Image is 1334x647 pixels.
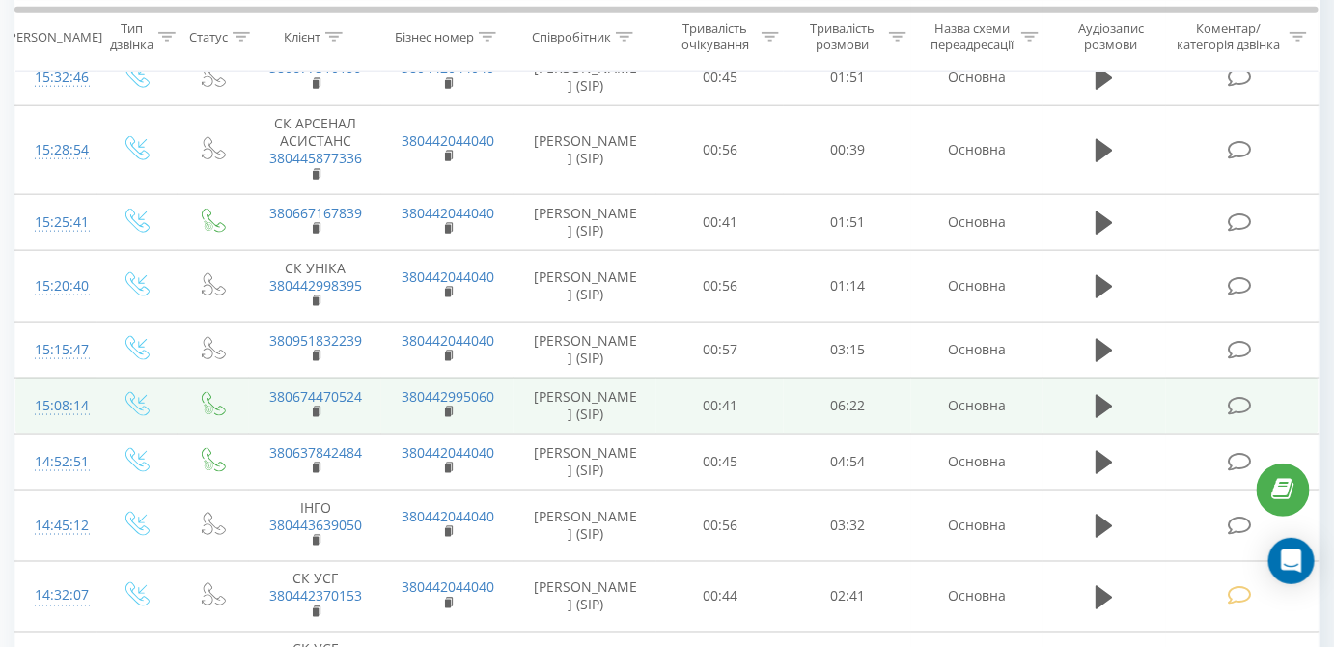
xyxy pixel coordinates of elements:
[911,194,1043,250] td: Основна
[35,443,77,481] div: 14:52:51
[1061,20,1161,53] div: Аудіозапис розмови
[269,331,362,350] a: 380951832239
[402,267,494,286] a: 380442044040
[269,587,362,605] a: 380442370153
[269,387,362,406] a: 380674470524
[674,20,757,53] div: Тривалість очікування
[656,491,784,562] td: 00:56
[269,149,362,167] a: 380445877336
[784,49,911,105] td: 01:51
[911,378,1043,434] td: Основна
[402,443,494,462] a: 380442044040
[656,49,784,105] td: 00:45
[801,20,884,53] div: Тривалість розмови
[784,561,911,633] td: 02:41
[911,106,1043,195] td: Основна
[514,322,656,378] td: [PERSON_NAME] (SIP)
[514,106,656,195] td: [PERSON_NAME] (SIP)
[395,28,474,44] div: Бізнес номер
[532,28,611,44] div: Співробітник
[269,443,362,462] a: 380637842484
[911,49,1043,105] td: Основна
[1268,538,1315,584] div: Open Intercom Messenger
[402,578,494,597] a: 380442044040
[656,194,784,250] td: 00:41
[784,434,911,490] td: 04:54
[269,204,362,222] a: 380667167839
[402,507,494,525] a: 380442044040
[656,250,784,322] td: 00:56
[249,106,381,195] td: СК АРСЕНАЛ АСИСТАНС
[514,561,656,633] td: [PERSON_NAME] (SIP)
[35,387,77,425] div: 15:08:14
[110,20,153,53] div: Тип дзвінка
[249,491,381,562] td: ІНГО
[35,577,77,615] div: 14:32:07
[35,507,77,545] div: 14:45:12
[35,59,77,97] div: 15:32:46
[656,378,784,434] td: 00:41
[514,491,656,562] td: [PERSON_NAME] (SIP)
[249,561,381,633] td: СК УСГ
[911,561,1043,633] td: Основна
[784,378,911,434] td: 06:22
[269,516,362,534] a: 380443639050
[656,561,784,633] td: 00:44
[35,204,77,241] div: 15:25:41
[514,49,656,105] td: [PERSON_NAME] (SIP)
[929,20,1016,53] div: Назва схеми переадресації
[656,106,784,195] td: 00:56
[911,250,1043,322] td: Основна
[35,131,77,169] div: 15:28:54
[784,194,911,250] td: 01:51
[1172,20,1285,53] div: Коментар/категорія дзвінка
[402,331,494,350] a: 380442044040
[514,250,656,322] td: [PERSON_NAME] (SIP)
[911,322,1043,378] td: Основна
[784,250,911,322] td: 01:14
[5,28,102,44] div: [PERSON_NAME]
[514,194,656,250] td: [PERSON_NAME] (SIP)
[514,434,656,490] td: [PERSON_NAME] (SIP)
[284,28,320,44] div: Клієнт
[656,322,784,378] td: 00:57
[911,491,1043,562] td: Основна
[514,378,656,434] td: [PERSON_NAME] (SIP)
[189,28,228,44] div: Статус
[784,491,911,562] td: 03:32
[35,267,77,305] div: 15:20:40
[402,131,494,150] a: 380442044040
[784,106,911,195] td: 00:39
[402,204,494,222] a: 380442044040
[402,387,494,406] a: 380442995060
[911,434,1043,490] td: Основна
[656,434,784,490] td: 00:45
[249,250,381,322] td: СК УНІКА
[35,331,77,369] div: 15:15:47
[784,322,911,378] td: 03:15
[269,276,362,295] a: 380442998395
